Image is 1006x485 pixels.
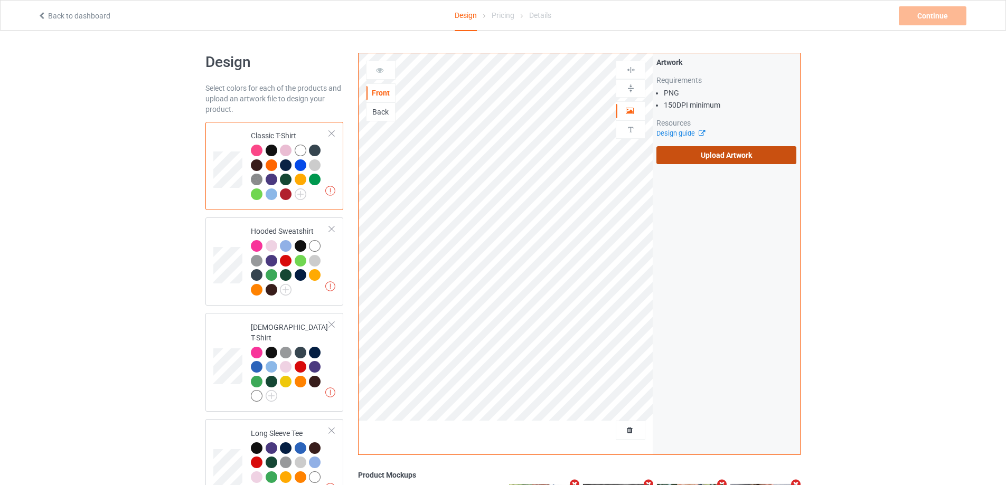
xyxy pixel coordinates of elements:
[205,122,343,210] div: Classic T-Shirt
[656,57,796,68] div: Artwork
[205,83,343,115] div: Select colors for each of the products and upload an artwork file to design your product.
[656,118,796,128] div: Resources
[205,217,343,306] div: Hooded Sweatshirt
[325,387,335,397] img: exclamation icon
[205,53,343,72] h1: Design
[626,83,636,93] img: svg%3E%0A
[664,100,796,110] li: 150 DPI minimum
[295,188,306,200] img: svg+xml;base64,PD94bWwgdmVyc2lvbj0iMS4wIiBlbmNvZGluZz0iVVRGLTgiPz4KPHN2ZyB3aWR0aD0iMjJweCIgaGVpZ2...
[266,390,277,402] img: svg+xml;base64,PD94bWwgdmVyc2lvbj0iMS4wIiBlbmNvZGluZz0iVVRGLTgiPz4KPHN2ZyB3aWR0aD0iMjJweCIgaGVpZ2...
[325,281,335,291] img: exclamation icon
[358,470,801,480] div: Product Mockups
[251,174,262,185] img: heather_texture.png
[529,1,551,30] div: Details
[656,129,704,137] a: Design guide
[37,12,110,20] a: Back to dashboard
[626,125,636,135] img: svg%3E%0A
[664,88,796,98] li: PNG
[325,186,335,196] img: exclamation icon
[251,130,330,199] div: Classic T-Shirt
[205,313,343,412] div: [DEMOGRAPHIC_DATA] T-Shirt
[366,88,395,98] div: Front
[366,107,395,117] div: Back
[455,1,477,31] div: Design
[656,75,796,85] div: Requirements
[280,284,292,296] img: svg+xml;base64,PD94bWwgdmVyc2lvbj0iMS4wIiBlbmNvZGluZz0iVVRGLTgiPz4KPHN2ZyB3aWR0aD0iMjJweCIgaGVpZ2...
[656,146,796,164] label: Upload Artwork
[251,322,330,401] div: [DEMOGRAPHIC_DATA] T-Shirt
[251,226,330,294] div: Hooded Sweatshirt
[492,1,514,30] div: Pricing
[626,65,636,75] img: svg%3E%0A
